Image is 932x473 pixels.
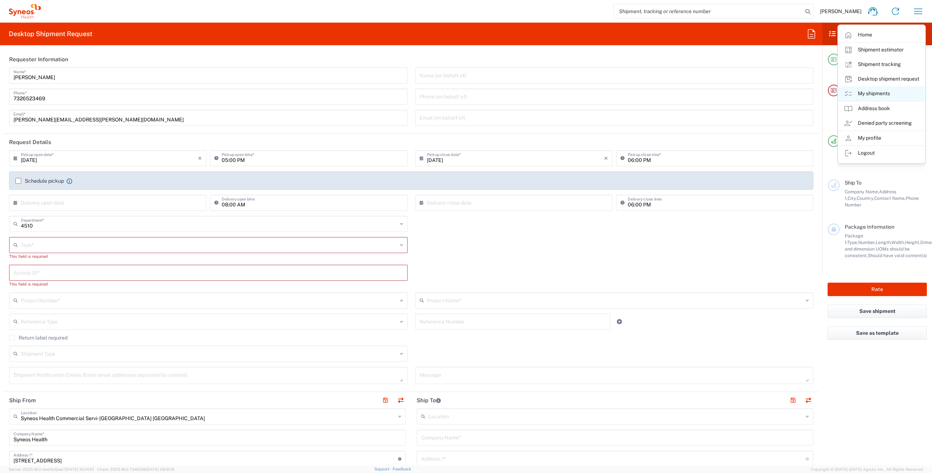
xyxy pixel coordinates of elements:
[876,240,891,245] span: Length,
[614,4,803,18] input: Shipment, tracking or reference number
[838,72,925,86] a: Desktop shipment request
[838,116,925,131] a: Denied party screening
[847,240,858,245] span: Type,
[9,253,408,260] div: This field is required
[845,233,863,245] span: Package 1:
[374,467,393,471] a: Support
[828,305,927,318] button: Save shipment
[845,180,862,186] span: Ship To
[891,240,905,245] span: Width,
[848,195,857,201] span: City,
[9,30,92,38] h2: Desktop Shipment Request
[604,152,608,164] i: ×
[9,335,68,341] label: Return label required
[838,86,925,101] a: My shipments
[829,30,901,38] h2: Shipment Checklist
[393,467,411,471] a: Feedback
[146,467,175,472] span: [DATE] 08:10:16
[9,467,94,472] span: Server: 2025.18.0-daa1fe12ee7
[838,43,925,57] a: Shipment estimator
[828,326,927,340] button: Save as template
[65,467,94,472] span: [DATE] 10:04:51
[845,189,879,194] span: Company Name,
[857,195,874,201] span: Country,
[905,240,920,245] span: Height,
[9,397,36,404] h2: Ship From
[838,101,925,116] a: Address book
[838,28,925,42] a: Home
[15,178,64,184] label: Schedule pickup
[845,224,894,230] span: Package Information
[417,397,441,404] h2: Ship To
[838,146,925,160] a: Logout
[838,57,925,72] a: Shipment tracking
[858,240,876,245] span: Number,
[9,281,408,287] div: This field is required
[820,8,862,15] span: [PERSON_NAME]
[838,131,925,146] a: My profile
[9,56,68,63] h2: Requester Information
[614,317,624,327] a: Add Reference
[868,253,927,258] span: Should have valid content(s)
[874,195,906,201] span: Contact Name,
[198,152,202,164] i: ×
[97,467,175,472] span: Client: 2025.18.0-7346316
[828,283,927,296] button: Rate
[811,466,923,473] span: Copyright © [DATE]-[DATE] Agistix Inc., All Rights Reserved
[9,139,51,146] h2: Request Details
